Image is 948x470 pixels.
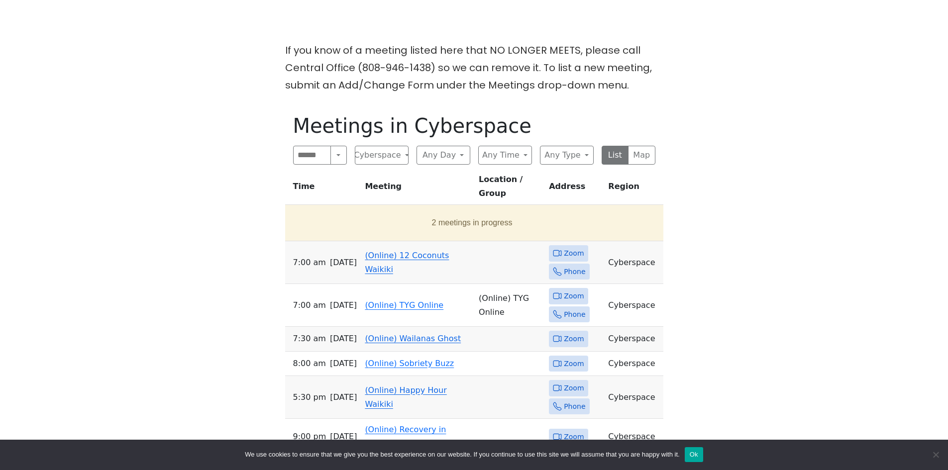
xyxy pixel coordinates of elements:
span: 7:00 AM [293,256,326,270]
span: [DATE] [330,430,357,444]
th: Location / Group [475,173,545,205]
a: (Online) TYG Online [365,300,443,310]
span: 8:00 AM [293,357,326,371]
button: Ok [685,447,703,462]
span: Phone [564,400,585,413]
span: 5:30 PM [293,390,326,404]
p: If you know of a meeting listed here that NO LONGER MEETS, please call Central Office (808-946-14... [285,42,663,94]
span: [DATE] [330,332,357,346]
a: (Online) Happy Hour Waikiki [365,385,446,409]
button: Map [628,146,655,165]
span: [DATE] [330,390,357,404]
th: Time [285,173,361,205]
td: Cyberspace [604,419,663,455]
span: 9:00 PM [293,430,326,444]
span: No [931,450,941,460]
button: Cyberspace [355,146,409,165]
span: Zoom [564,431,584,443]
button: Any Time [478,146,532,165]
th: Meeting [361,173,475,205]
span: Zoom [564,333,584,345]
a: (Online) 12 Coconuts Waikiki [365,251,449,274]
button: Any Type [540,146,594,165]
span: 7:30 AM [293,332,326,346]
span: [DATE] [330,357,357,371]
span: We use cookies to ensure that we give you the best experience on our website. If you continue to ... [245,450,679,460]
td: Cyberspace [604,376,663,419]
span: Zoom [564,247,584,260]
td: Cyberspace [604,284,663,327]
td: Cyberspace [604,241,663,284]
span: [DATE] [330,256,357,270]
h1: Meetings in Cyberspace [293,114,655,138]
span: [DATE] [330,298,357,312]
button: Search [330,146,346,165]
th: Address [545,173,604,205]
span: Zoom [564,358,584,370]
button: List [602,146,629,165]
a: (Online) Recovery in [GEOGRAPHIC_DATA] [365,425,448,448]
span: Phone [564,308,585,321]
span: 7:00 AM [293,298,326,312]
button: 2 meetings in progress [289,209,655,237]
th: Region [604,173,663,205]
td: Cyberspace [604,352,663,376]
td: Cyberspace [604,327,663,352]
span: Phone [564,266,585,278]
a: (Online) Wailanas Ghost [365,334,461,343]
span: Zoom [564,382,584,394]
button: Any Day [417,146,470,165]
input: Search [293,146,331,165]
a: (Online) Sobriety Buzz [365,359,454,368]
td: (Online) TYG Online [475,284,545,327]
span: Zoom [564,290,584,302]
